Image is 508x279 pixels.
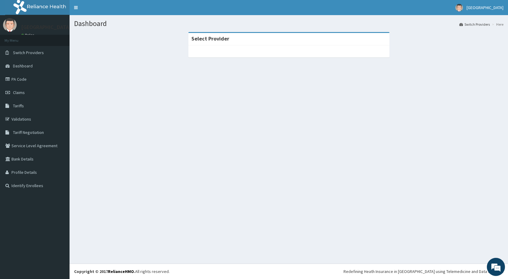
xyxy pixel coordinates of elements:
[344,268,503,274] div: Redefining Heath Insurance in [GEOGRAPHIC_DATA] using Telemedicine and Data Science!
[455,4,463,11] img: User Image
[108,269,134,274] a: RelianceHMO
[74,269,135,274] strong: Copyright © 2017 .
[21,24,71,30] p: [GEOGRAPHIC_DATA]
[459,22,490,27] a: Switch Providers
[490,22,503,27] li: Here
[191,35,229,42] strong: Select Provider
[13,103,24,109] span: Tariffs
[13,90,25,95] span: Claims
[467,5,503,10] span: [GEOGRAPHIC_DATA]
[74,20,503,28] h1: Dashboard
[13,130,44,135] span: Tariff Negotiation
[3,18,17,32] img: User Image
[13,63,33,69] span: Dashboard
[21,33,36,37] a: Online
[70,264,508,279] footer: All rights reserved.
[13,50,44,55] span: Switch Providers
